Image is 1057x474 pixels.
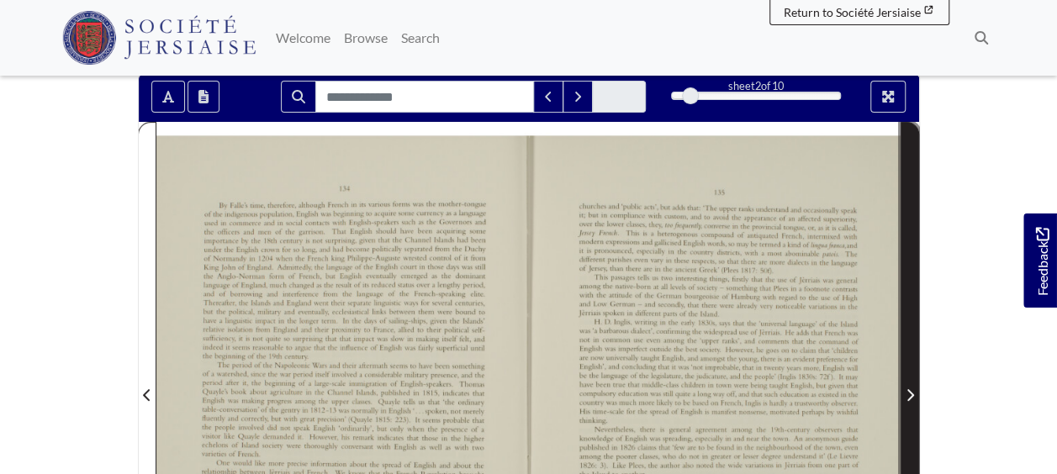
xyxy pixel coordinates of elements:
span: Return to Société Jersiaise [784,5,921,19]
img: Société Jersiaise [62,11,256,65]
a: Welcome [269,21,337,55]
input: Search for [315,81,534,113]
a: Would you like to provide feedback? [1023,213,1057,308]
div: sheet of 10 [671,78,841,94]
button: Next Match [563,81,593,113]
button: Full screen mode [870,81,906,113]
button: Toggle text selection (Alt+T) [151,81,185,113]
a: Search [394,21,447,55]
button: Previous Match [533,81,563,113]
a: Société Jersiaise logo [62,7,256,69]
span: 2 [755,79,761,92]
button: Search [281,81,316,113]
a: Browse [337,21,394,55]
button: Open transcription window [188,81,219,113]
span: Feedback [1032,227,1052,295]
